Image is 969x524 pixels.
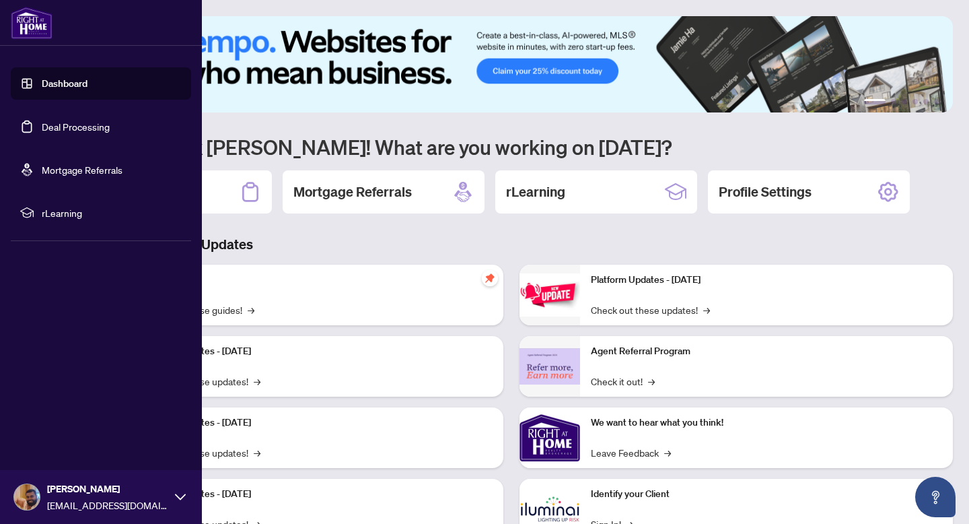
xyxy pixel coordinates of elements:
[912,99,918,104] button: 4
[891,99,896,104] button: 2
[141,273,493,288] p: Self-Help
[141,487,493,502] p: Platform Updates - [DATE]
[591,416,942,430] p: We want to hear what you think!
[719,183,812,201] h2: Profile Settings
[42,205,182,220] span: rLearning
[519,407,580,468] img: We want to hear what you think!
[47,482,168,496] span: [PERSON_NAME]
[934,99,939,104] button: 6
[248,302,254,317] span: →
[591,487,942,502] p: Identify your Client
[293,183,412,201] h2: Mortgage Referrals
[14,484,40,510] img: Profile Icon
[70,235,953,254] h3: Brokerage & Industry Updates
[864,99,886,104] button: 1
[70,134,953,160] h1: Welcome back [PERSON_NAME]! What are you working on [DATE]?
[42,77,87,90] a: Dashboard
[591,344,942,359] p: Agent Referral Program
[591,273,942,288] p: Platform Updates - [DATE]
[47,498,168,513] span: [EMAIL_ADDRESS][DOMAIN_NAME]
[141,344,493,359] p: Platform Updates - [DATE]
[11,7,52,39] img: logo
[141,416,493,430] p: Platform Updates - [DATE]
[482,270,498,286] span: pushpin
[254,445,260,460] span: →
[519,348,580,385] img: Agent Referral Program
[703,302,710,317] span: →
[648,374,655,389] span: →
[591,374,655,389] a: Check it out!→
[664,445,671,460] span: →
[506,183,565,201] h2: rLearning
[923,99,929,104] button: 5
[42,164,122,176] a: Mortgage Referrals
[254,374,260,389] span: →
[915,477,956,517] button: Open asap
[902,99,907,104] button: 3
[42,121,110,133] a: Deal Processing
[591,302,710,317] a: Check out these updates!→
[70,16,953,112] img: Slide 0
[519,273,580,316] img: Platform Updates - June 23, 2025
[591,445,671,460] a: Leave Feedback→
